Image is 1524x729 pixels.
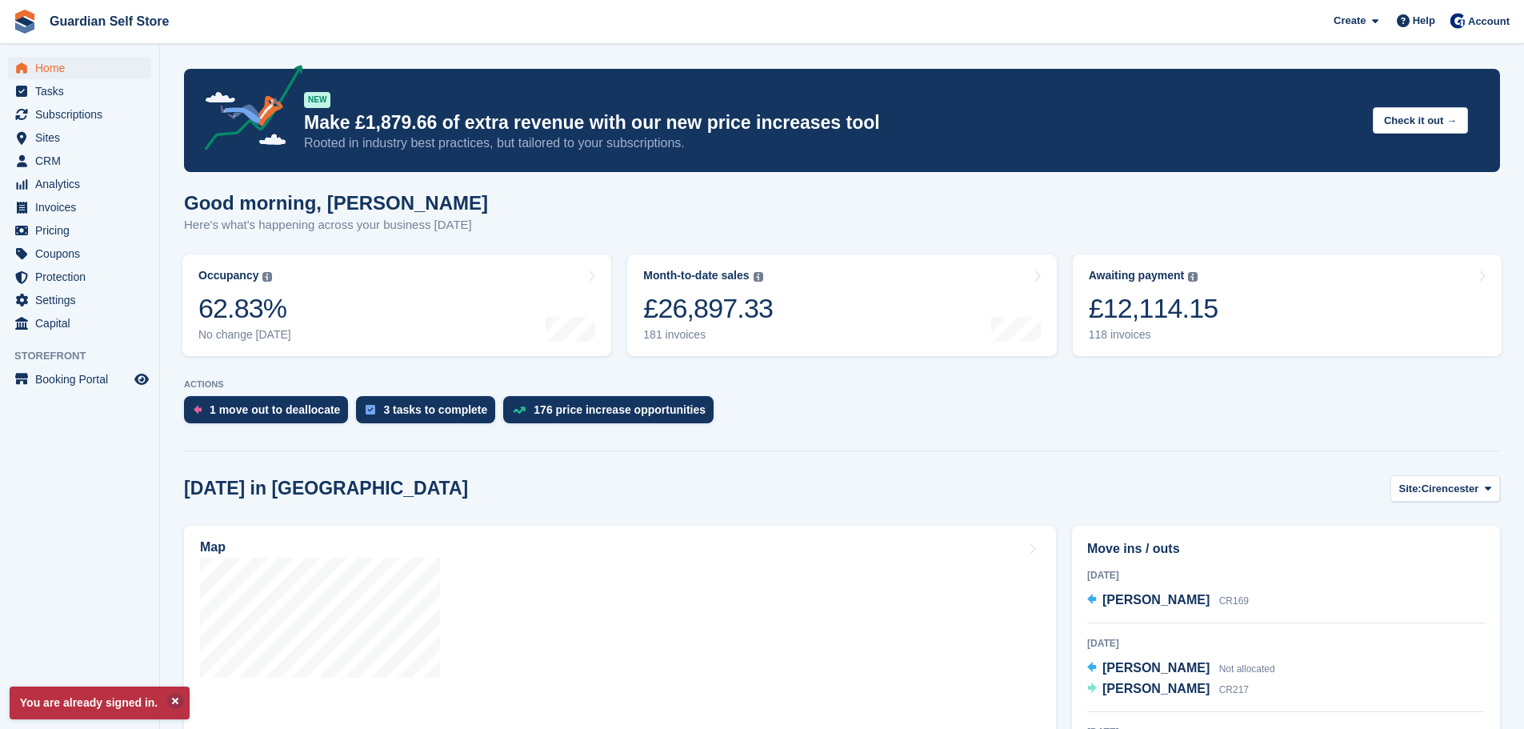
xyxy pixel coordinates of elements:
div: Awaiting payment [1089,269,1185,282]
div: £26,897.33 [643,292,773,325]
a: [PERSON_NAME] CR169 [1087,591,1249,611]
img: icon-info-grey-7440780725fd019a000dd9b08b2336e03edf1995a4989e88bcd33f0948082b44.svg [754,272,763,282]
img: move_outs_to_deallocate_icon-f764333ba52eb49d3ac5e1228854f67142a1ed5810a6f6cc68b1a99e826820c5.svg [194,405,202,415]
span: CR169 [1219,595,1249,607]
a: menu [8,196,151,218]
span: Capital [35,312,131,334]
span: Protection [35,266,131,288]
a: menu [8,242,151,265]
img: price-adjustments-announcement-icon-8257ccfd72463d97f412b2fc003d46551f7dbcb40ab6d574587a9cd5c0d94... [191,65,303,156]
a: menu [8,219,151,242]
a: 3 tasks to complete [356,396,503,431]
div: Occupancy [198,269,258,282]
img: task-75834270c22a3079a89374b754ae025e5fb1db73e45f91037f5363f120a921f8.svg [366,405,375,415]
img: price_increase_opportunities-93ffe204e8149a01c8c9dc8f82e8f89637d9d84a8eef4429ea346261dce0b2c0.svg [513,407,526,414]
span: Not allocated [1219,663,1275,675]
div: NEW [304,92,330,108]
span: Create [1334,13,1366,29]
a: [PERSON_NAME] Not allocated [1087,659,1275,679]
span: Home [35,57,131,79]
span: Pricing [35,219,131,242]
a: 1 move out to deallocate [184,396,356,431]
a: Month-to-date sales £26,897.33 181 invoices [627,254,1056,356]
a: Guardian Self Store [43,8,175,34]
p: Here's what's happening across your business [DATE] [184,216,488,234]
span: Booking Portal [35,368,131,391]
div: 62.83% [198,292,291,325]
div: No change [DATE] [198,328,291,342]
span: Help [1413,13,1435,29]
a: menu [8,80,151,102]
span: CR217 [1219,684,1249,695]
img: stora-icon-8386f47178a22dfd0bd8f6a31ec36ba5ce8667c1dd55bd0f319d3a0aa187defe.svg [13,10,37,34]
span: Storefront [14,348,159,364]
div: Month-to-date sales [643,269,749,282]
img: icon-info-grey-7440780725fd019a000dd9b08b2336e03edf1995a4989e88bcd33f0948082b44.svg [1188,272,1198,282]
p: ACTIONS [184,379,1500,390]
img: icon-info-grey-7440780725fd019a000dd9b08b2336e03edf1995a4989e88bcd33f0948082b44.svg [262,272,272,282]
p: Make £1,879.66 of extra revenue with our new price increases tool [304,111,1360,134]
img: Tom Scott [1450,13,1466,29]
span: [PERSON_NAME] [1102,682,1210,695]
a: Awaiting payment £12,114.15 118 invoices [1073,254,1502,356]
span: Coupons [35,242,131,265]
a: menu [8,173,151,195]
h2: Map [200,540,226,555]
h2: [DATE] in [GEOGRAPHIC_DATA] [184,478,468,499]
span: Analytics [35,173,131,195]
span: [PERSON_NAME] [1102,661,1210,675]
span: Cirencester [1422,481,1479,497]
button: Site: Cirencester [1390,475,1500,502]
span: [PERSON_NAME] [1102,593,1210,607]
a: menu [8,150,151,172]
div: £12,114.15 [1089,292,1218,325]
div: 1 move out to deallocate [210,403,340,416]
span: Site: [1399,481,1422,497]
span: Settings [35,289,131,311]
div: 118 invoices [1089,328,1218,342]
span: Subscriptions [35,103,131,126]
div: 181 invoices [643,328,773,342]
a: menu [8,57,151,79]
div: 3 tasks to complete [383,403,487,416]
h2: Move ins / outs [1087,539,1485,559]
span: Sites [35,126,131,149]
a: Occupancy 62.83% No change [DATE] [182,254,611,356]
div: 176 price increase opportunities [534,403,706,416]
a: menu [8,266,151,288]
div: [DATE] [1087,636,1485,651]
span: CRM [35,150,131,172]
a: menu [8,289,151,311]
a: menu [8,368,151,391]
p: You are already signed in. [10,687,190,719]
span: Tasks [35,80,131,102]
span: Invoices [35,196,131,218]
a: [PERSON_NAME] CR217 [1087,679,1249,700]
a: 176 price increase opportunities [503,396,722,431]
a: menu [8,312,151,334]
p: Rooted in industry best practices, but tailored to your subscriptions. [304,134,1360,152]
div: [DATE] [1087,568,1485,583]
a: menu [8,126,151,149]
button: Check it out → [1373,107,1468,134]
a: Preview store [132,370,151,389]
h1: Good morning, [PERSON_NAME] [184,192,488,214]
a: menu [8,103,151,126]
span: Account [1468,14,1510,30]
